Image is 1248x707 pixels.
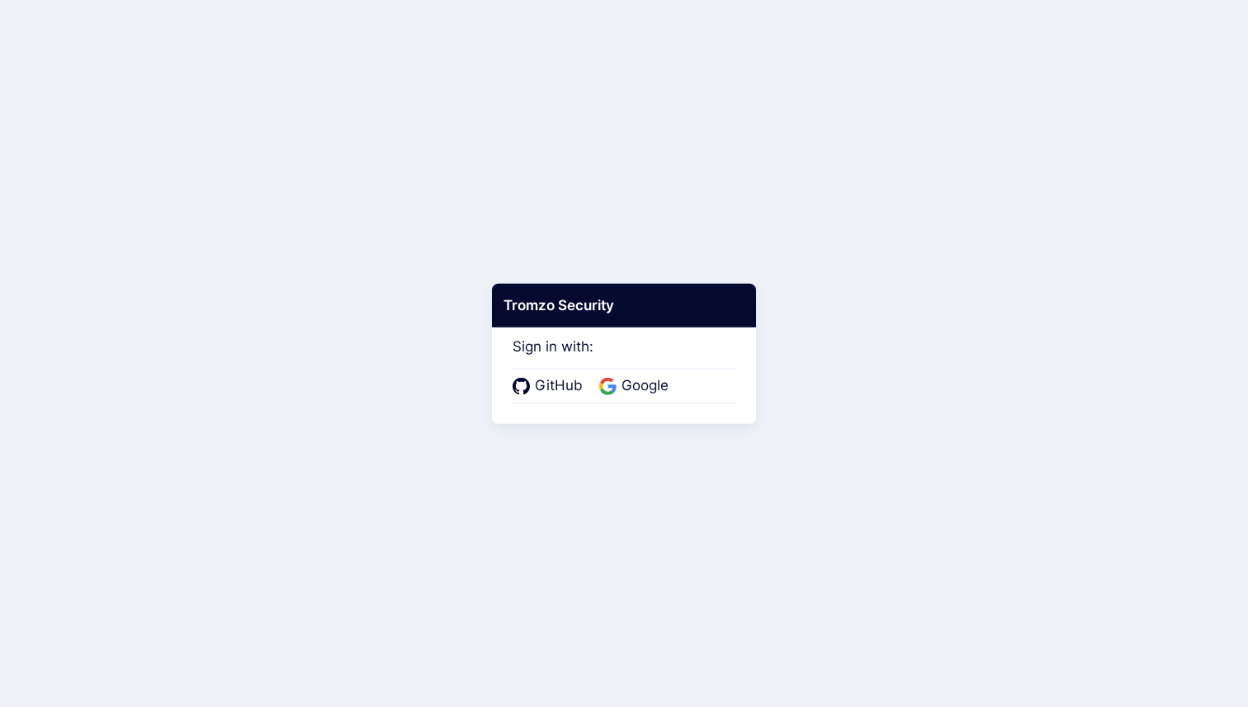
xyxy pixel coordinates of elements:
span: Google [617,375,674,397]
div: Tromzo Security [492,283,756,328]
div: Sign in with: [513,315,735,403]
a: GitHub [513,375,588,397]
span: GitHub [530,375,588,397]
a: Google [599,375,674,397]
